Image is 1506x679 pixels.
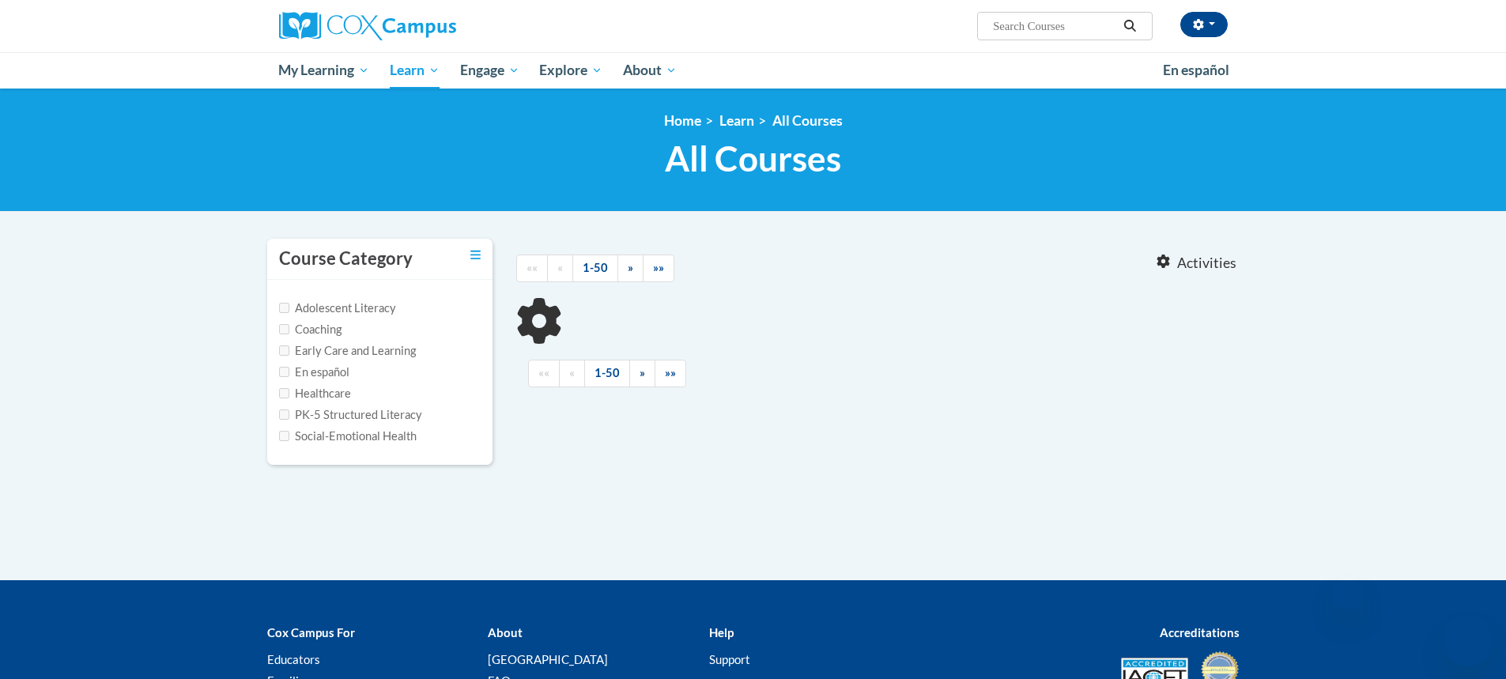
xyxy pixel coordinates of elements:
a: All Courses [772,112,843,129]
a: Home [664,112,701,129]
span: Engage [460,61,519,80]
input: Search Courses [991,17,1118,36]
a: En español [1153,54,1240,87]
h3: Course Category [279,247,413,271]
span: « [557,261,563,274]
label: PK-5 Structured Literacy [279,406,422,424]
button: Search [1118,17,1142,36]
div: Main menu [255,52,1251,89]
a: Cox Campus [279,12,579,40]
b: Accreditations [1160,625,1240,639]
a: Learn [719,112,754,129]
span: En español [1163,62,1229,78]
b: Cox Campus For [267,625,355,639]
span: Activities [1177,255,1236,272]
input: Checkbox for Options [279,345,289,356]
a: Previous [547,255,573,282]
span: »» [653,261,664,274]
input: Checkbox for Options [279,388,289,398]
img: Cox Campus [279,12,456,40]
span: Explore [539,61,602,80]
a: 1-50 [584,360,630,387]
a: Begining [528,360,560,387]
a: End [643,255,674,282]
a: Begining [516,255,548,282]
a: End [655,360,686,387]
a: [GEOGRAPHIC_DATA] [488,652,608,666]
label: Healthcare [279,385,351,402]
a: Next [629,360,655,387]
a: Engage [450,52,530,89]
a: Support [709,652,750,666]
label: Early Care and Learning [279,342,416,360]
input: Checkbox for Options [279,367,289,377]
span: My Learning [278,61,369,80]
a: My Learning [269,52,380,89]
input: Checkbox for Options [279,409,289,420]
a: About [613,52,687,89]
label: Social-Emotional Health [279,428,417,445]
label: Adolescent Literacy [279,300,396,317]
a: Explore [529,52,613,89]
a: Learn [379,52,450,89]
b: Help [709,625,734,639]
input: Checkbox for Options [279,324,289,334]
label: Coaching [279,321,342,338]
span: » [640,366,645,379]
input: Checkbox for Options [279,303,289,313]
span: « [569,366,575,379]
a: Toggle collapse [470,247,481,264]
span: About [623,61,677,80]
span: «« [538,366,549,379]
iframe: Close message [1332,578,1364,609]
iframe: Button to launch messaging window [1443,616,1493,666]
a: Previous [559,360,585,387]
span: »» [665,366,676,379]
span: «« [527,261,538,274]
a: Next [617,255,644,282]
label: En español [279,364,349,381]
span: » [628,261,633,274]
a: 1-50 [572,255,618,282]
button: Account Settings [1180,12,1228,37]
span: Learn [390,61,440,80]
a: Educators [267,652,320,666]
span: All Courses [665,138,841,179]
input: Checkbox for Options [279,431,289,441]
b: About [488,625,523,639]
